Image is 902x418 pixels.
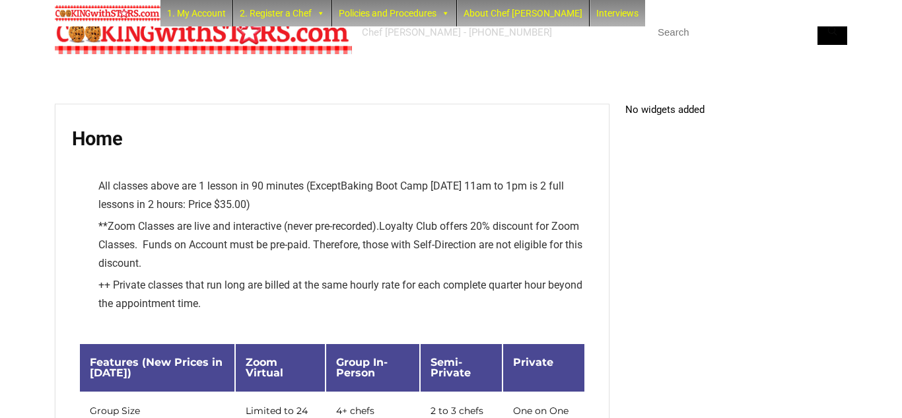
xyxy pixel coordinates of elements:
[98,177,586,214] li: All classes above are 1 lesson in 90 minutes (Except
[90,356,223,379] span: Features (New Prices in [DATE])
[98,276,586,313] li: ++ Private classes that run long are billed at the same hourly rate for each complete quarter hou...
[90,406,225,415] div: Group Size
[362,26,552,39] div: Chef [PERSON_NAME] - [PHONE_NUMBER]
[649,20,847,45] input: Search
[108,220,379,232] span: Zoom Classes are live and interactive (never pre-recorded).
[431,406,492,415] div: 2 to 3 chefs
[246,356,283,379] span: Zoom Virtual
[336,356,388,379] span: Group In-Person
[55,10,352,54] img: Chef Paula's Cooking With Stars
[817,20,847,45] button: Search
[72,127,592,150] h1: Home
[513,406,574,415] div: One on One
[625,104,847,116] p: No widgets added
[431,356,471,379] span: Semi-Private
[98,217,586,273] li: ** Loyalty Club offers 20% discount for Zoom Classes. Funds on Account must be pre-paid. Therefor...
[513,356,553,368] span: Private
[336,406,409,415] div: 4+ chefs
[55,5,160,21] img: Chef Paula's Cooking With Stars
